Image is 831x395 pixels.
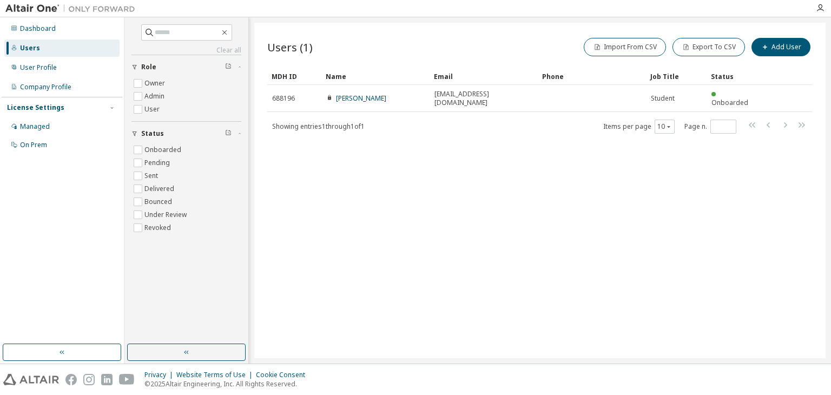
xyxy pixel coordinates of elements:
[650,68,702,85] div: Job Title
[141,129,164,138] span: Status
[7,103,64,112] div: License Settings
[584,38,666,56] button: Import From CSV
[20,44,40,52] div: Users
[272,122,365,131] span: Showing entries 1 through 1 of 1
[326,68,425,85] div: Name
[20,24,56,33] div: Dashboard
[144,156,172,169] label: Pending
[65,374,77,385] img: facebook.svg
[144,379,312,389] p: © 2025 Altair Engineering, Inc. All Rights Reserved.
[20,83,71,91] div: Company Profile
[83,374,95,385] img: instagram.svg
[20,122,50,131] div: Managed
[131,122,241,146] button: Status
[131,46,241,55] a: Clear all
[225,129,232,138] span: Clear filter
[144,182,176,195] label: Delivered
[144,371,176,379] div: Privacy
[267,40,313,55] span: Users (1)
[131,55,241,79] button: Role
[336,94,386,103] a: [PERSON_NAME]
[144,143,183,156] label: Onboarded
[20,141,47,149] div: On Prem
[711,98,748,107] span: Onboarded
[176,371,256,379] div: Website Terms of Use
[144,208,189,221] label: Under Review
[225,63,232,71] span: Clear filter
[3,374,59,385] img: altair_logo.svg
[144,77,167,90] label: Owner
[672,38,745,56] button: Export To CSV
[651,94,675,103] span: Student
[684,120,736,134] span: Page n.
[144,195,174,208] label: Bounced
[5,3,141,14] img: Altair One
[256,371,312,379] div: Cookie Consent
[711,68,756,85] div: Status
[144,169,160,182] label: Sent
[542,68,642,85] div: Phone
[141,63,156,71] span: Role
[603,120,675,134] span: Items per page
[434,68,533,85] div: Email
[20,63,57,72] div: User Profile
[144,90,167,103] label: Admin
[119,374,135,385] img: youtube.svg
[272,94,295,103] span: 688196
[434,90,533,107] span: [EMAIL_ADDRESS][DOMAIN_NAME]
[751,38,810,56] button: Add User
[657,122,672,131] button: 10
[144,103,162,116] label: User
[101,374,113,385] img: linkedin.svg
[144,221,173,234] label: Revoked
[272,68,317,85] div: MDH ID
